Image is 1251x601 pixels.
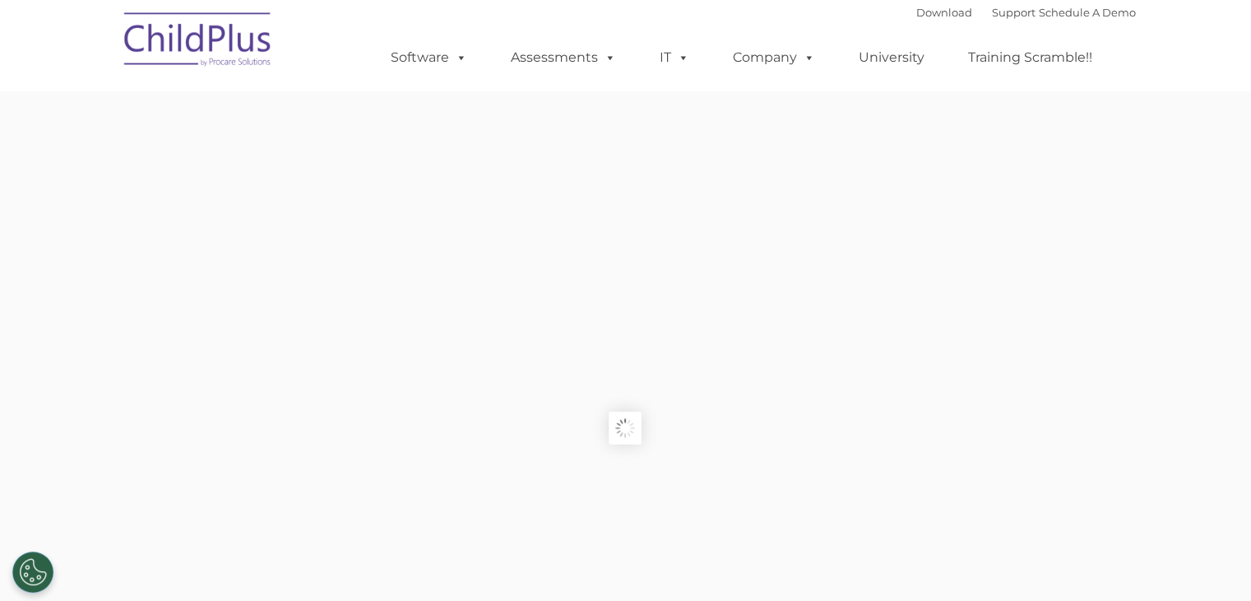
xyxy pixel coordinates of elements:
img: ChildPlus by Procare Solutions [116,1,280,83]
a: Software [374,41,484,74]
button: Cookies Settings [12,552,53,593]
a: Company [716,41,832,74]
a: Training Scramble!! [952,41,1109,74]
a: IT [643,41,706,74]
a: University [842,41,941,74]
a: Support [992,6,1036,19]
font: | [916,6,1136,19]
a: Schedule A Demo [1039,6,1136,19]
a: Download [916,6,972,19]
a: Assessments [494,41,632,74]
